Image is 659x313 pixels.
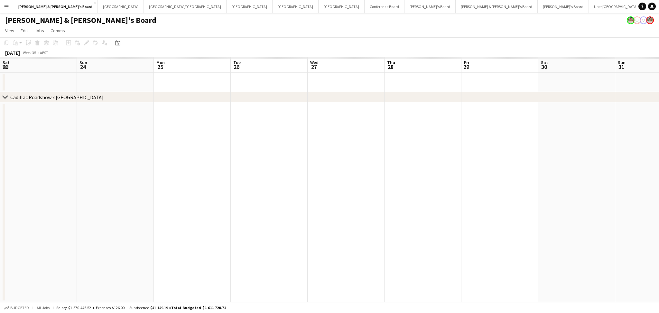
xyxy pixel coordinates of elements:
button: Uber [GEOGRAPHIC_DATA] [589,0,643,13]
button: [PERSON_NAME] & [PERSON_NAME]'s Board [13,0,98,13]
span: All jobs [35,305,51,310]
button: [PERSON_NAME] & [PERSON_NAME]'s Board [456,0,538,13]
span: Total Budgeted $1 611 720.71 [171,305,226,310]
button: [GEOGRAPHIC_DATA]/[GEOGRAPHIC_DATA] [144,0,227,13]
span: Budgeted [10,306,29,310]
app-user-avatar: Arrence Torres [646,16,654,24]
button: [GEOGRAPHIC_DATA] [273,0,319,13]
button: [PERSON_NAME]'s Board [404,0,456,13]
button: Conference Board [365,0,404,13]
app-user-avatar: Andy Husen [640,16,647,24]
app-user-avatar: James Millard [633,16,641,24]
button: [GEOGRAPHIC_DATA] [319,0,365,13]
div: Salary $1 570 445.52 + Expenses $126.00 + Subsistence $41 149.19 = [56,305,226,310]
app-user-avatar: Arrence Torres [627,16,635,24]
button: [GEOGRAPHIC_DATA] [98,0,144,13]
button: [GEOGRAPHIC_DATA] [227,0,273,13]
button: Budgeted [3,304,30,311]
button: [PERSON_NAME]'s Board [538,0,589,13]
